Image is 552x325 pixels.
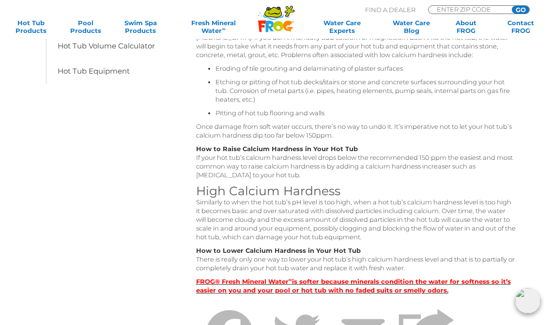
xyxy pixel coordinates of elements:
li: Etching or pitting of hot tub decks/stairs or stone and concrete surfaces surrounding your hot tu... [215,77,516,104]
a: Fresh MineralWater∞ [174,19,253,34]
a: PoolProducts [64,19,107,34]
p: When hot tub water becomes too soft (i.e. its calcium hardness drops below 150 ppm) it becomes [M... [196,24,516,59]
input: GO [512,6,529,14]
a: Hot Tub Volume Calculator [46,33,182,59]
a: Hot Tub Equipment [46,59,182,84]
p: Similarly to when the hot tub’s pH level is too high, when a hot tub’s calcium hardness level is ... [196,198,516,241]
p: Once damage from soft water occurs, there’s no way to undo it. It’s imperative not to let your ho... [196,122,516,139]
a: Swim SpaProducts [119,19,162,34]
a: Water CareExperts [307,19,378,34]
h3: High Calcium Hardness [196,184,516,198]
strong: FROG® Fresh Mineral Water is softer because minerals condition the water for softness so it’s eas... [196,278,511,294]
li: Eroding of tile grouting and delaminating of plaster surfaces [215,64,516,73]
strong: How to Lower Calcium Hardness in Your Hot Tub [196,247,361,254]
p: There is really only one way to lower your hot tub’s high calcium hardness level and that is to p... [196,246,516,272]
a: AboutFROG [445,19,488,34]
strong: How to Raise Calcium Hardness in Your Hot Tub [196,145,358,153]
img: openIcon [515,288,540,313]
p: If your hot tub’s calcium hardness level drops below the recommended 150 ppm the easiest and most... [196,144,516,179]
sup: ∞ [222,26,225,31]
p: Find A Dealer [365,5,415,14]
a: FROG® Fresh Mineral Water∞is softer because minerals condition the water for softness so it’s eas... [196,278,511,294]
li: Pitting of hot tub flooring and walls [215,108,516,117]
a: Water CareBlog [390,19,433,34]
a: Hot TubProducts [10,19,52,34]
input: Zip Code Form [436,6,501,13]
sup: ∞ [289,277,292,282]
a: ContactFROG [500,19,542,34]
